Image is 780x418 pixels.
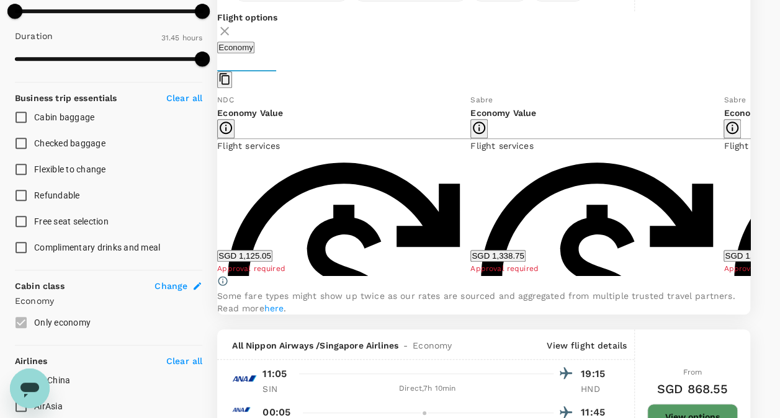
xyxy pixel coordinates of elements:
span: Flight services [217,141,280,151]
span: Refundable [34,190,80,200]
button: SGD 1,125.05 [217,250,272,262]
p: Economy Value [470,107,724,119]
span: Flight services [470,141,533,151]
span: Economy [413,339,452,352]
span: From [683,368,702,376]
p: Some fare types might show up twice as our rates are sourced and aggregated from multiple trusted... [217,290,750,314]
span: Approval required [217,264,285,273]
h6: SGD 868.55 [657,379,728,399]
p: Flight options [217,11,750,24]
span: Flexible to change [34,164,106,174]
img: NH [232,366,257,391]
p: HND [581,383,612,395]
span: - [398,339,413,352]
p: Clear all [166,355,202,367]
span: Sabre [470,96,493,104]
p: SIN [262,383,294,395]
span: NDC [217,96,233,104]
span: All Nippon Airways / Singapore Airlines [232,339,398,352]
iframe: Button to launch messaging window [10,368,50,408]
p: 11:05 [262,367,287,381]
span: Change [155,280,187,292]
span: Sabre [724,96,746,104]
button: SGD 1,615.75 [724,250,778,262]
p: 19:15 [581,367,612,381]
div: Direct , 7h 10min [301,383,554,395]
span: Air China [34,375,70,385]
span: Approval required [470,264,539,273]
p: View flight details [547,339,627,352]
span: AirAsia [34,401,63,411]
strong: Airlines [15,356,47,366]
p: Economy Value [217,107,470,119]
span: Complimentary drinks and meal [34,242,160,252]
p: Duration [15,30,53,42]
a: here [264,303,284,313]
span: Checked baggage [34,138,105,148]
strong: Business trip essentials [15,93,117,103]
p: Economy [15,295,202,307]
p: Clear all [166,92,202,104]
span: Cabin baggage [34,112,94,122]
span: Only economy [34,318,91,327]
button: Economy [217,42,254,53]
button: SGD 1,338.75 [470,250,525,262]
span: Free seat selection [34,216,109,226]
strong: Cabin class [15,281,65,291]
span: 31.45 hours [161,33,203,42]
